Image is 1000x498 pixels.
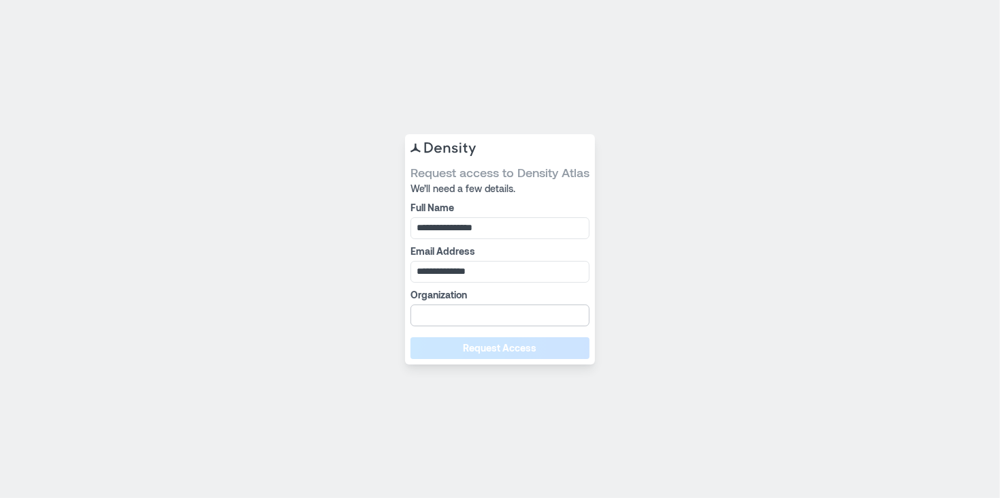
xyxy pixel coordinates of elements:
[410,337,590,359] button: Request Access
[410,288,587,302] label: Organization
[410,201,587,215] label: Full Name
[410,182,590,196] span: We’ll need a few details.
[410,164,590,181] span: Request access to Density Atlas
[410,245,587,258] label: Email Address
[464,341,537,355] span: Request Access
